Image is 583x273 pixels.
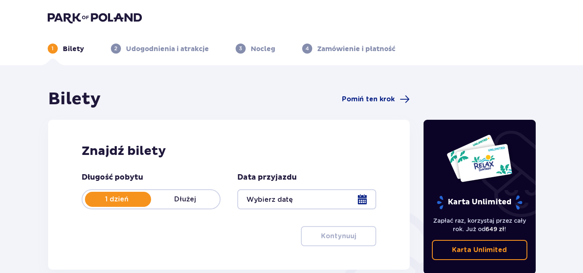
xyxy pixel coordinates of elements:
[239,45,242,52] p: 3
[82,195,151,204] p: 1 dzień
[251,44,275,54] p: Nocleg
[126,44,209,54] p: Udogodnienia i atrakcje
[432,240,527,260] a: Karta Unlimited
[237,173,297,183] p: Data przyjazdu
[452,245,507,255] p: Karta Unlimited
[432,216,527,233] p: Zapłać raz, korzystaj przez cały rok. Już od !
[82,143,377,159] h2: Znajdź bilety
[342,95,395,104] span: Pomiń ten krok
[151,195,220,204] p: Dłużej
[48,44,84,54] div: 1Bilety
[114,45,117,52] p: 2
[51,45,54,52] p: 1
[306,45,309,52] p: 4
[48,12,142,23] img: Park of Poland logo
[342,94,410,104] a: Pomiń ten krok
[317,44,396,54] p: Zamówienie i płatność
[321,232,356,241] p: Kontynuuj
[82,173,143,183] p: Długość pobytu
[436,195,523,210] p: Karta Unlimited
[485,226,504,232] span: 649 zł
[236,44,275,54] div: 3Nocleg
[446,134,513,183] img: Dwie karty całoroczne do Suntago z napisem 'UNLIMITED RELAX', na białym tle z tropikalnymi liśćmi...
[302,44,396,54] div: 4Zamówienie i płatność
[48,89,101,110] h1: Bilety
[111,44,209,54] div: 2Udogodnienia i atrakcje
[301,226,376,246] button: Kontynuuj
[63,44,84,54] p: Bilety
